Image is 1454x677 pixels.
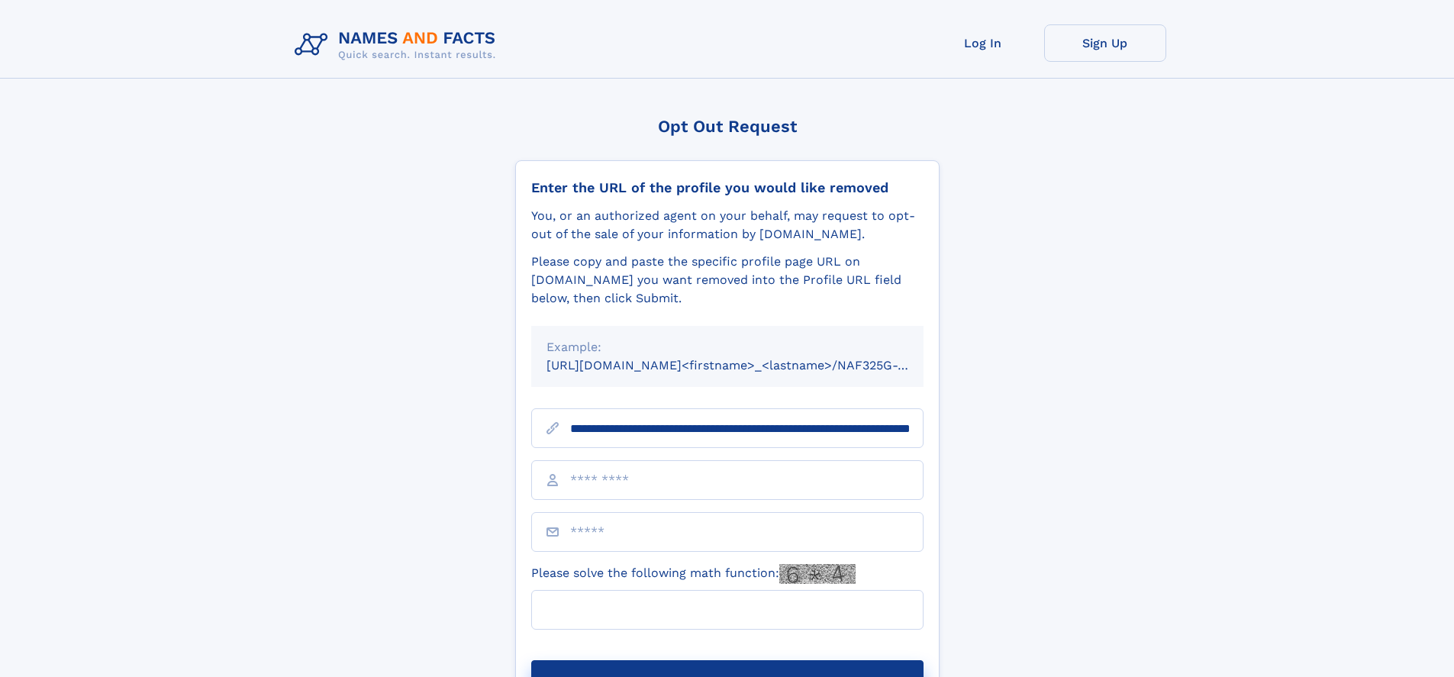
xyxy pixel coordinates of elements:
[546,338,908,356] div: Example:
[531,564,856,584] label: Please solve the following math function:
[546,358,953,372] small: [URL][DOMAIN_NAME]<firstname>_<lastname>/NAF325G-xxxxxxxx
[1044,24,1166,62] a: Sign Up
[531,179,924,196] div: Enter the URL of the profile you would like removed
[531,253,924,308] div: Please copy and paste the specific profile page URL on [DOMAIN_NAME] you want removed into the Pr...
[531,207,924,243] div: You, or an authorized agent on your behalf, may request to opt-out of the sale of your informatio...
[515,117,940,136] div: Opt Out Request
[289,24,508,66] img: Logo Names and Facts
[922,24,1044,62] a: Log In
